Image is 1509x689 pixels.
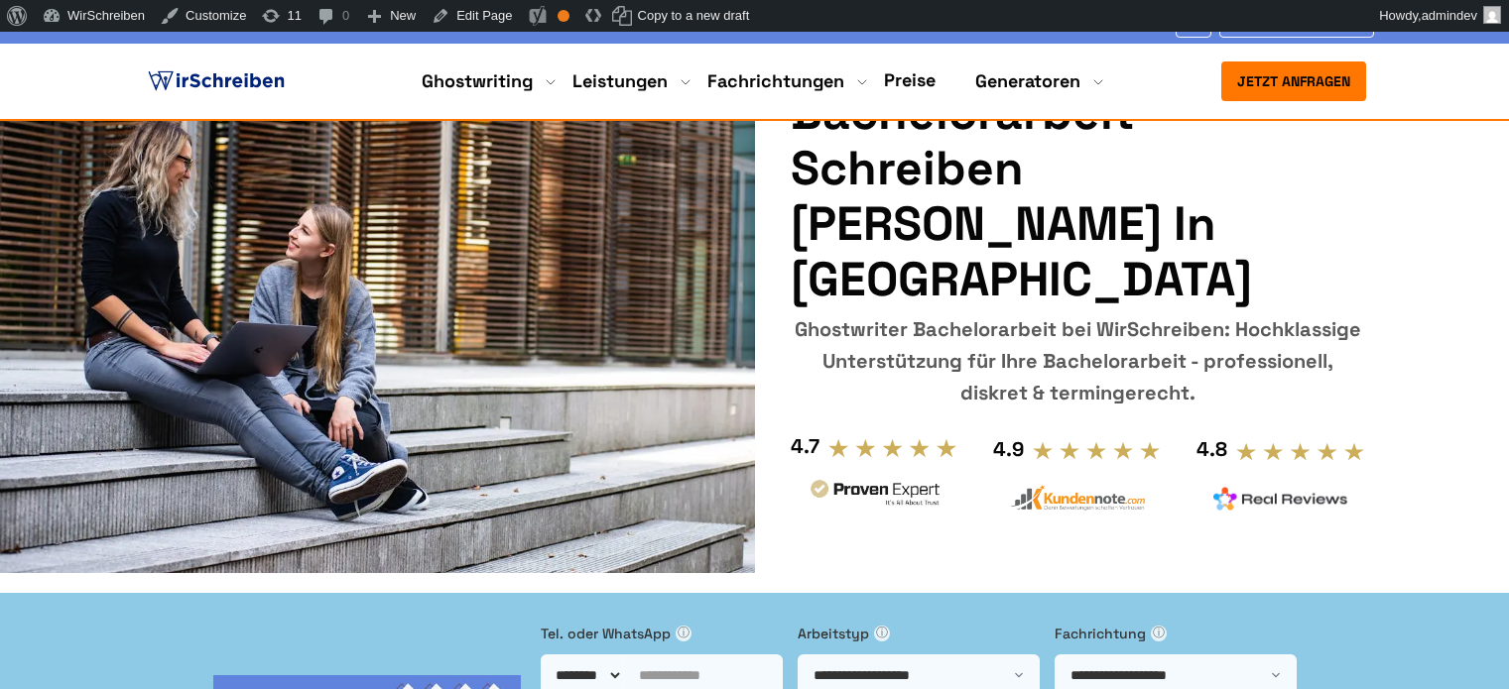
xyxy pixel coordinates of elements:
label: Fachrichtung [1055,623,1297,644]
a: Preise [884,68,936,91]
div: Ghostwriter Bachelorarbeit bei WirSchreiben: Hochklassige Unterstützung für Ihre Bachelorarbeit -... [791,313,1365,408]
span: ⓘ [874,626,890,641]
label: Tel. oder WhatsApp [541,623,783,644]
div: 4.9 [993,433,1024,465]
img: stars [1235,441,1365,463]
img: logo ghostwriter-österreich [144,66,289,96]
h1: Bachelorarbeit Schreiben [PERSON_NAME] in [GEOGRAPHIC_DATA] [791,85,1365,307]
img: stars [1032,440,1162,462]
a: Fachrichtungen [707,69,844,93]
span: ⓘ [1151,626,1167,641]
a: Ghostwriting [422,69,533,93]
span: ⓘ [676,626,692,641]
div: 4.8 [1196,433,1227,465]
div: OK [558,10,569,22]
img: kundennote [1010,485,1145,512]
img: provenexpert [808,477,943,514]
button: Jetzt anfragen [1221,61,1366,101]
div: 4.7 [791,430,819,462]
a: Leistungen [572,69,668,93]
img: stars [827,437,957,459]
label: Arbeitstyp [798,623,1040,644]
img: realreviews [1213,487,1348,511]
span: admindev [1422,8,1477,23]
a: Generatoren [975,69,1080,93]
